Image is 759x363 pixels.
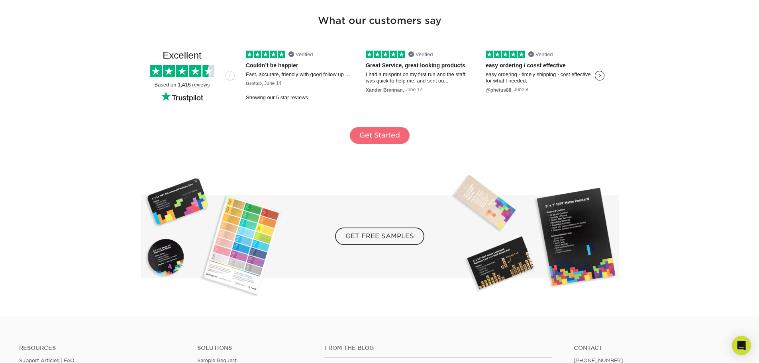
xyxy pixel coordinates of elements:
[141,174,619,298] img: Get Free Samples
[732,336,751,355] div: Open Intercom Messenger
[197,345,312,351] h4: Solutions
[350,127,410,144] a: Get Started
[141,195,619,278] a: GET FREE SAMPLES
[19,345,185,351] h4: Resources
[574,345,740,351] a: Contact
[335,228,424,245] span: GET FREE SAMPLES
[147,47,612,108] img: Trustpilot Reviews
[324,345,552,351] h4: From the Blog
